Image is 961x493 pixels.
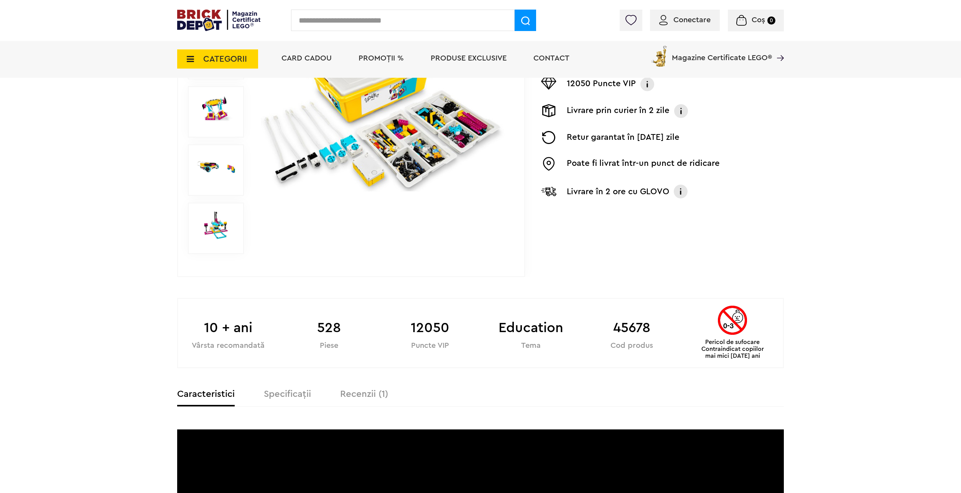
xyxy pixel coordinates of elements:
b: 10 + ani [178,318,279,338]
b: 45678 [581,318,682,338]
label: Caracteristici [177,390,235,399]
img: Info livrare prin curier [673,104,689,118]
div: Piese [279,342,380,349]
label: Specificații [264,390,311,399]
img: LEGO Education SPIKE Prime [261,23,508,201]
label: Recenzii (1) [340,390,388,399]
div: Vârsta recomandată [178,342,279,349]
img: Livrare [541,104,556,117]
a: Magazine Certificate LEGO® [772,44,784,52]
a: Conectare [659,16,711,24]
div: Tema [480,342,581,349]
p: Livrare prin curier în 2 zile [567,104,670,118]
span: Conectare [673,16,711,24]
p: Poate fi livrat într-un punct de ridicare [567,157,720,171]
span: Coș [752,16,765,24]
p: Retur garantat în [DATE] zile [567,131,680,144]
img: Seturi Lego LEGO Education SPIKE Prime [196,153,235,181]
a: Contact [533,54,569,62]
a: Produse exclusive [431,54,507,62]
div: Pericol de sufocare Contraindicat copiilor mai mici [DATE] ani [696,306,768,359]
img: LEGO Education LEGO Education SPIKE Prime [196,211,235,239]
a: PROMOȚII % [359,54,404,62]
img: Puncte VIP [541,77,556,90]
span: Magazine Certificate LEGO® [672,44,772,62]
img: Info VIP [640,77,655,91]
img: LEGO Education SPIKE Prime LEGO 45678 [196,95,235,123]
img: Info livrare cu GLOVO [673,184,688,199]
b: 12050 [380,318,480,338]
a: Card Cadou [281,54,332,62]
img: Easybox [541,157,556,171]
b: 528 [279,318,380,338]
b: Education [480,318,581,338]
p: 12050 Puncte VIP [567,77,636,91]
img: Returnare [541,131,556,144]
div: Puncte VIP [380,342,480,349]
img: Livrare Glovo [541,187,556,196]
p: Livrare în 2 ore cu GLOVO [567,185,669,198]
div: Cod produs [581,342,682,349]
span: CATEGORII [203,55,247,63]
small: 0 [767,16,775,25]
